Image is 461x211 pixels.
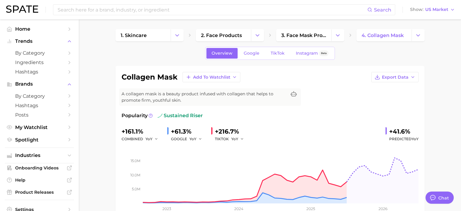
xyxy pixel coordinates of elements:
img: sustained riser [158,113,162,118]
a: TikTok [266,48,290,59]
tspan: 2026 [378,206,387,211]
span: by Category [15,93,64,99]
button: YoY [145,135,159,143]
div: TIKTOK [215,135,248,143]
button: ShowUS Market [409,6,456,14]
a: Home [5,24,74,34]
span: YoY [145,136,152,141]
a: My Watchlist [5,123,74,132]
img: SPATE [6,5,38,13]
span: Hashtags [15,69,64,75]
span: My Watchlist [15,124,64,130]
span: US Market [425,8,448,11]
a: 2. face products [196,29,251,41]
button: Change Category [331,29,344,41]
span: Google [244,51,259,56]
span: Posts [15,112,64,118]
span: Hashtags [15,103,64,108]
button: YoY [189,135,202,143]
span: Trends [15,39,64,44]
span: 2. face products [201,32,242,38]
a: InstagramBeta [291,48,334,59]
button: Change Category [412,29,425,41]
span: Ingredients [15,60,64,65]
a: Ingredients [5,58,74,67]
span: sustained riser [158,112,203,119]
span: Search [374,7,391,13]
a: Posts [5,110,74,120]
tspan: 2023 [162,206,171,211]
div: +41.6% [389,127,419,136]
a: by Category [5,91,74,101]
a: 1. skincare [115,29,171,41]
span: A collagen mask is a beauty product infused with collagen that helps to promote firm, youthful skin. [122,91,286,104]
span: YoY [231,136,238,141]
span: Add to Watchlist [193,75,230,80]
div: +61.3% [171,127,206,136]
a: by Category [5,48,74,58]
div: +216.7% [215,127,248,136]
span: TikTok [271,51,285,56]
tspan: 2025 [306,206,315,211]
a: 4. collagen mask [356,29,412,41]
a: Onboarding Videos [5,163,74,172]
span: 4. collagen mask [362,32,404,38]
span: Help [15,177,64,183]
a: Hashtags [5,101,74,110]
div: combined [122,135,162,143]
button: Change Category [171,29,184,41]
a: Product Releases [5,188,74,197]
tspan: 2024 [234,206,243,211]
button: Trends [5,37,74,46]
span: 1. skincare [121,32,147,38]
span: Spotlight [15,137,64,143]
span: Predicted [389,135,419,143]
h1: collagen mask [122,73,178,81]
span: YoY [412,137,419,141]
span: Product Releases [15,189,64,195]
input: Search here for a brand, industry, or ingredient [57,5,367,15]
a: Hashtags [5,67,74,77]
button: Change Category [251,29,264,41]
a: Overview [206,48,238,59]
div: +161.1% [122,127,162,136]
span: 3. face mask products [281,32,326,38]
div: GOOGLE [171,135,206,143]
span: by Category [15,50,64,56]
span: YoY [189,136,196,141]
a: Help [5,175,74,185]
button: YoY [231,135,244,143]
span: Home [15,26,64,32]
button: Industries [5,151,74,160]
span: Instagram [296,51,318,56]
a: 3. face mask products [276,29,331,41]
span: Beta [321,51,327,56]
span: Export Data [382,75,409,80]
span: Overview [212,51,232,56]
button: Brands [5,80,74,89]
span: Onboarding Videos [15,165,64,171]
span: Industries [15,153,64,158]
span: Popularity [122,112,148,119]
button: Add to Watchlist [182,72,240,82]
button: Export Data [371,72,419,82]
a: Google [239,48,265,59]
a: Spotlight [5,135,74,145]
span: Brands [15,81,64,87]
span: Show [410,8,423,11]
